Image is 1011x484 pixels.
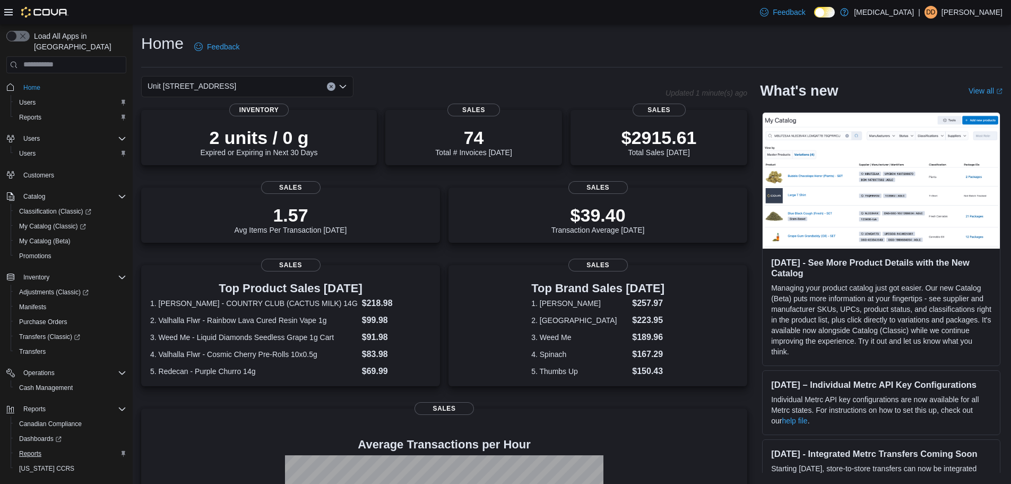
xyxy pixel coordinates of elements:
[19,81,126,94] span: Home
[261,181,321,194] span: Sales
[19,367,126,379] span: Operations
[15,220,90,233] a: My Catalog (Classic)
[2,167,131,183] button: Customers
[19,98,36,107] span: Users
[235,205,347,234] div: Avg Items Per Transaction [DATE]
[150,438,739,451] h4: Average Transactions per Hour
[15,111,126,124] span: Reports
[632,331,664,344] dd: $189.96
[201,127,318,157] div: Expired or Expiring in Next 30 Days
[760,82,838,99] h2: What's new
[15,96,40,109] a: Users
[11,380,131,395] button: Cash Management
[15,301,50,313] a: Manifests
[19,271,54,284] button: Inventory
[2,131,131,146] button: Users
[150,349,358,360] dt: 4. Valhalla Flwr - Cosmic Cherry Pre-Rolls 10x0.5g
[15,447,46,460] a: Reports
[15,462,79,475] a: [US_STATE] CCRS
[814,7,835,18] input: Dark Mode
[568,181,628,194] span: Sales
[15,418,126,430] span: Canadian Compliance
[362,348,431,361] dd: $83.98
[15,147,40,160] a: Users
[11,315,131,329] button: Purchase Orders
[19,435,62,443] span: Dashboards
[19,207,91,216] span: Classification (Classic)
[531,298,628,309] dt: 1. [PERSON_NAME]
[362,365,431,378] dd: $69.99
[11,249,131,264] button: Promotions
[531,332,628,343] dt: 3. Weed Me
[150,332,358,343] dt: 3. Weed Me - Liquid Diamonds Seedless Grape 1g Cart
[854,6,914,19] p: [MEDICAL_DATA]
[19,403,126,415] span: Reports
[19,464,74,473] span: [US_STATE] CCRS
[23,273,49,282] span: Inventory
[362,314,431,327] dd: $99.98
[756,2,809,23] a: Feedback
[666,89,747,97] p: Updated 1 minute(s) ago
[15,235,75,248] a: My Catalog (Beta)
[19,271,126,284] span: Inventory
[11,204,131,219] a: Classification (Classic)
[19,190,49,203] button: Catalog
[23,192,45,201] span: Catalog
[19,168,126,182] span: Customers
[15,220,126,233] span: My Catalog (Classic)
[15,235,126,248] span: My Catalog (Beta)
[19,303,46,311] span: Manifests
[621,127,697,157] div: Total Sales [DATE]
[19,318,67,326] span: Purchase Orders
[15,96,126,109] span: Users
[150,366,358,377] dt: 5. Redecan - Purple Churro 14g
[782,417,807,425] a: help file
[632,365,664,378] dd: $150.43
[11,431,131,446] a: Dashboards
[19,169,58,182] a: Customers
[15,250,126,262] span: Promotions
[15,316,72,328] a: Purchase Orders
[11,285,131,300] a: Adjustments (Classic)
[435,127,512,157] div: Total # Invoices [DATE]
[414,402,474,415] span: Sales
[19,132,126,145] span: Users
[15,330,84,343] a: Transfers (Classic)
[15,418,86,430] a: Canadian Compliance
[207,41,239,52] span: Feedback
[19,333,80,341] span: Transfers (Classic)
[15,111,46,124] a: Reports
[15,462,126,475] span: Washington CCRS
[926,6,935,19] span: Dd
[996,88,1003,95] svg: External link
[11,110,131,125] button: Reports
[23,134,40,143] span: Users
[2,402,131,417] button: Reports
[531,282,664,295] h3: Top Brand Sales [DATE]
[2,80,131,95] button: Home
[531,349,628,360] dt: 4. Spinach
[15,286,126,299] span: Adjustments (Classic)
[15,381,77,394] a: Cash Management
[362,331,431,344] dd: $91.98
[19,252,51,260] span: Promotions
[15,205,96,218] a: Classification (Classic)
[632,348,664,361] dd: $167.29
[773,7,805,18] span: Feedback
[261,259,321,271] span: Sales
[30,31,126,52] span: Load All Apps in [GEOGRAPHIC_DATA]
[531,315,628,326] dt: 2. [GEOGRAPHIC_DATA]
[190,36,244,57] a: Feedback
[141,33,184,54] h1: Home
[11,234,131,249] button: My Catalog (Beta)
[15,447,126,460] span: Reports
[19,132,44,145] button: Users
[11,95,131,110] button: Users
[19,222,86,231] span: My Catalog (Classic)
[941,6,1003,19] p: [PERSON_NAME]
[19,81,45,94] a: Home
[11,417,131,431] button: Canadian Compliance
[150,298,358,309] dt: 1. [PERSON_NAME] - COUNTRY CLUB (CACTUS MILK) 14G
[327,82,335,91] button: Clear input
[23,171,54,180] span: Customers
